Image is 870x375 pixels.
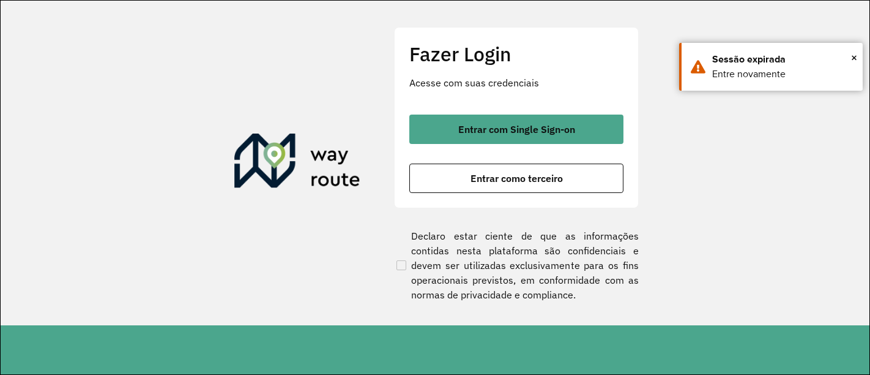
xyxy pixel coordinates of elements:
button: button [409,115,623,144]
div: Sessão expirada [712,52,853,67]
span: × [851,48,857,67]
span: Entrar com Single Sign-on [458,124,575,134]
label: Declaro estar ciente de que as informações contidas nesta plataforma são confidenciais e devem se... [394,229,639,302]
button: button [409,164,623,193]
span: Entrar como terceiro [470,173,563,183]
h2: Fazer Login [409,42,623,66]
p: Acesse com suas credenciais [409,75,623,90]
div: Entre novamente [712,67,853,81]
img: Roteirizador AmbevTech [234,134,360,192]
button: Close [851,48,857,67]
